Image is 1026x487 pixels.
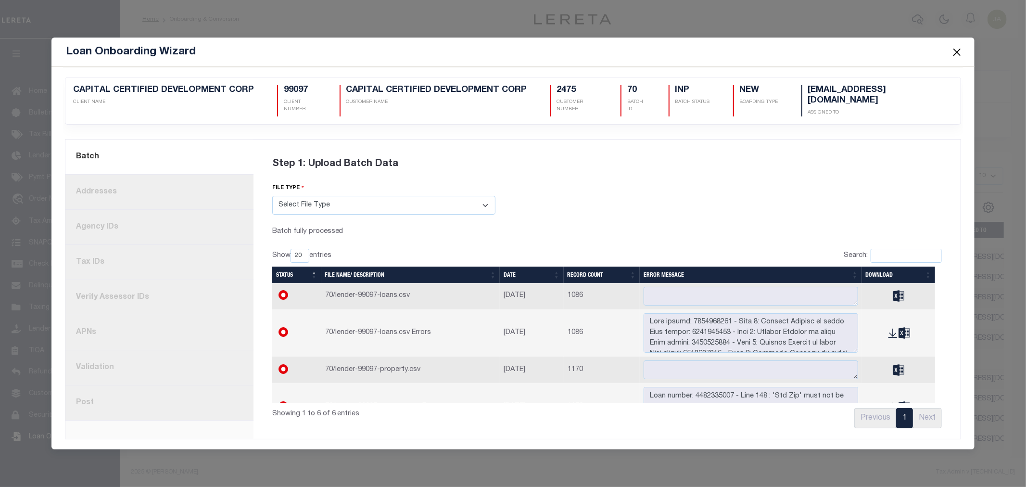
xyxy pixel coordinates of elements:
h5: 70 [627,85,646,96]
a: Tax IDs [65,245,253,280]
textarea: Lore ipsumd: 7854968261 - Sita 8: Consect Adipisc el seddo Eius tempor: 6241945453 - Inci 2: Utla... [644,313,858,353]
p: Boarding Type [740,99,778,106]
td: 1170 [564,383,640,431]
a: Addresses [65,175,253,210]
td: 1086 [564,309,640,357]
input: Search: [871,249,942,263]
td: [DATE] [500,283,563,309]
h5: NEW [740,85,778,96]
a: Validation [65,350,253,385]
p: CLIENT NAME [73,99,254,106]
a: Agency IDs [65,210,253,245]
a: APNs [65,315,253,350]
div: Step 1: Upload Batch Data [272,145,942,183]
td: 1086 [564,283,640,309]
label: Show entries [272,249,331,263]
select: Showentries [291,249,309,263]
button: Close [950,46,963,58]
th: Error Message: activate to sort column ascending [640,267,862,283]
p: Assigned To [808,109,930,116]
p: BATCH ID [627,99,646,113]
label: Search: [844,249,942,263]
p: BATCH STATUS [675,99,710,106]
td: [DATE] [500,309,563,357]
a: Verify Assessor IDs [65,280,253,315]
h5: CAPITAL CERTIFIED DEVELOPMENT CORP [73,85,254,96]
h5: INP [675,85,710,96]
div: Showing 1 to 6 of 6 entries [272,403,544,420]
a: Batch [65,140,253,175]
div: Batch fully processed [272,226,495,237]
td: 1170 [564,357,640,383]
td: [DATE] [500,383,563,431]
h5: 99097 [284,85,317,96]
textarea: Loan number: 4482335007 - Line 148 : 'Std Zip' must not be empty. Loan number: 4482335007 - Line ... [644,387,858,427]
td: [DATE] [500,357,563,383]
h5: 2475 [557,85,597,96]
a: 1 [896,408,913,428]
p: CLIENT NUMBER [284,99,317,113]
a: Post [65,385,253,421]
td: 70/lender-99097-loans.csv Errors [321,309,500,357]
p: CUSTOMER NAME [346,99,527,106]
th: Status: activate to sort column descending [272,267,321,283]
th: File Name/ Description: activate to sort column ascending [321,267,500,283]
td: 70/lender-99097-property.csv Errors [321,383,500,431]
p: CUSTOMER NUMBER [557,99,597,113]
th: Record Count: activate to sort column ascending [564,267,640,283]
th: Date: activate to sort column ascending [500,267,563,283]
label: file type [272,183,304,192]
td: 70/lender-99097-property.csv [321,357,500,383]
th: Download: activate to sort column ascending [862,267,936,283]
h5: CAPITAL CERTIFIED DEVELOPMENT CORP [346,85,527,96]
td: 70/lender-99097-loans.csv [321,283,500,309]
h5: [EMAIL_ADDRESS][DOMAIN_NAME] [808,85,930,106]
h5: Loan Onboarding Wizard [66,45,196,59]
